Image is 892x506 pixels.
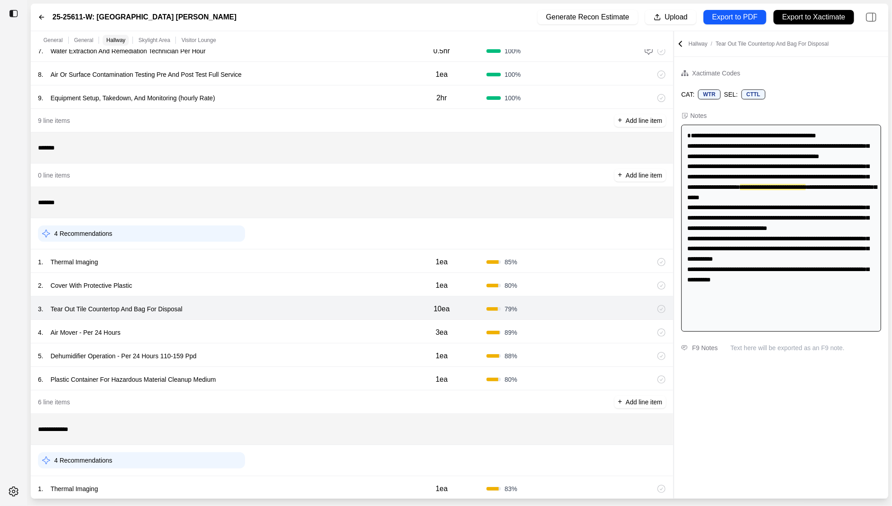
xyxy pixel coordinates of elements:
[774,10,854,24] button: Export to Xactimate
[436,280,448,291] p: 1ea
[690,111,707,120] div: Notes
[54,456,112,465] p: 4 Recommendations
[681,90,694,99] p: CAT:
[505,305,517,314] span: 79 %
[645,10,696,24] button: Upload
[47,92,219,104] p: Equipment Setup, Takedown, And Monitoring (hourly Rate)
[692,342,718,353] div: F9 Notes
[436,257,448,267] p: 1ea
[505,94,521,103] span: 100 %
[436,327,448,338] p: 3ea
[181,37,216,44] p: Visitor Lounge
[436,351,448,361] p: 1ea
[38,375,43,384] p: 6 .
[692,68,741,79] div: Xactimate Codes
[38,398,70,407] p: 6 line items
[861,7,881,27] img: right-panel.svg
[38,116,70,125] p: 9 line items
[38,351,43,361] p: 5 .
[731,343,881,352] p: Text here will be exported as an F9 note.
[436,374,448,385] p: 1ea
[52,12,236,23] label: 25-25611-W: [GEOGRAPHIC_DATA] [PERSON_NAME]
[698,89,720,99] div: WTR
[38,328,43,337] p: 4 .
[505,70,521,79] span: 100 %
[538,10,638,24] button: Generate Recon Estimate
[43,37,63,44] p: General
[741,89,765,99] div: CTTL
[618,397,622,407] p: +
[47,350,200,362] p: Dehumidifier Operation - Per 24 Hours 110-159 Ppd
[505,47,521,56] span: 100 %
[38,47,43,56] p: 7 .
[38,171,70,180] p: 0 line items
[644,47,653,56] img: comment
[708,41,716,47] span: /
[47,68,245,81] p: Air Or Surface Contamination Testing Pre And Post Test Full Service
[712,12,757,23] p: Export to PDF
[618,115,622,126] p: +
[505,375,517,384] span: 80 %
[47,45,209,57] p: Water Extraction And Remediation Technician Per Hour
[47,483,102,495] p: Thermal Imaging
[716,41,829,47] span: Tear Out Tile Countertop And Bag For Disposal
[434,304,450,314] p: 10ea
[505,281,517,290] span: 80 %
[724,90,738,99] p: SEL:
[505,328,517,337] span: 89 %
[681,345,688,351] img: comment
[614,114,666,127] button: +Add line item
[47,373,220,386] p: Plastic Container For Hazardous Material Cleanup Medium
[782,12,845,23] p: Export to Xactimate
[618,170,622,180] p: +
[38,258,43,267] p: 1 .
[47,326,124,339] p: Air Mover - Per 24 Hours
[106,37,125,44] p: Hallway
[138,37,170,44] p: Skylight Area
[546,12,629,23] p: Generate Recon Estimate
[505,484,517,493] span: 83 %
[38,70,43,79] p: 8 .
[38,94,43,103] p: 9 .
[47,256,102,268] p: Thermal Imaging
[47,303,186,315] p: Tear Out Tile Countertop And Bag For Disposal
[436,483,448,494] p: 1ea
[505,351,517,361] span: 88 %
[626,398,662,407] p: Add line item
[614,396,666,408] button: +Add line item
[665,12,688,23] p: Upload
[436,93,447,103] p: 2hr
[434,46,450,56] p: 0.5hr
[505,258,517,267] span: 85 %
[38,281,43,290] p: 2 .
[47,279,136,292] p: Cover With Protective Plastic
[626,171,662,180] p: Add line item
[689,40,829,47] p: Hallway
[74,37,94,44] p: General
[703,10,766,24] button: Export to PDF
[614,169,666,182] button: +Add line item
[626,116,662,125] p: Add line item
[54,229,112,238] p: 4 Recommendations
[38,484,43,493] p: 1 .
[436,69,448,80] p: 1ea
[38,305,43,314] p: 3 .
[9,9,18,18] img: toggle sidebar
